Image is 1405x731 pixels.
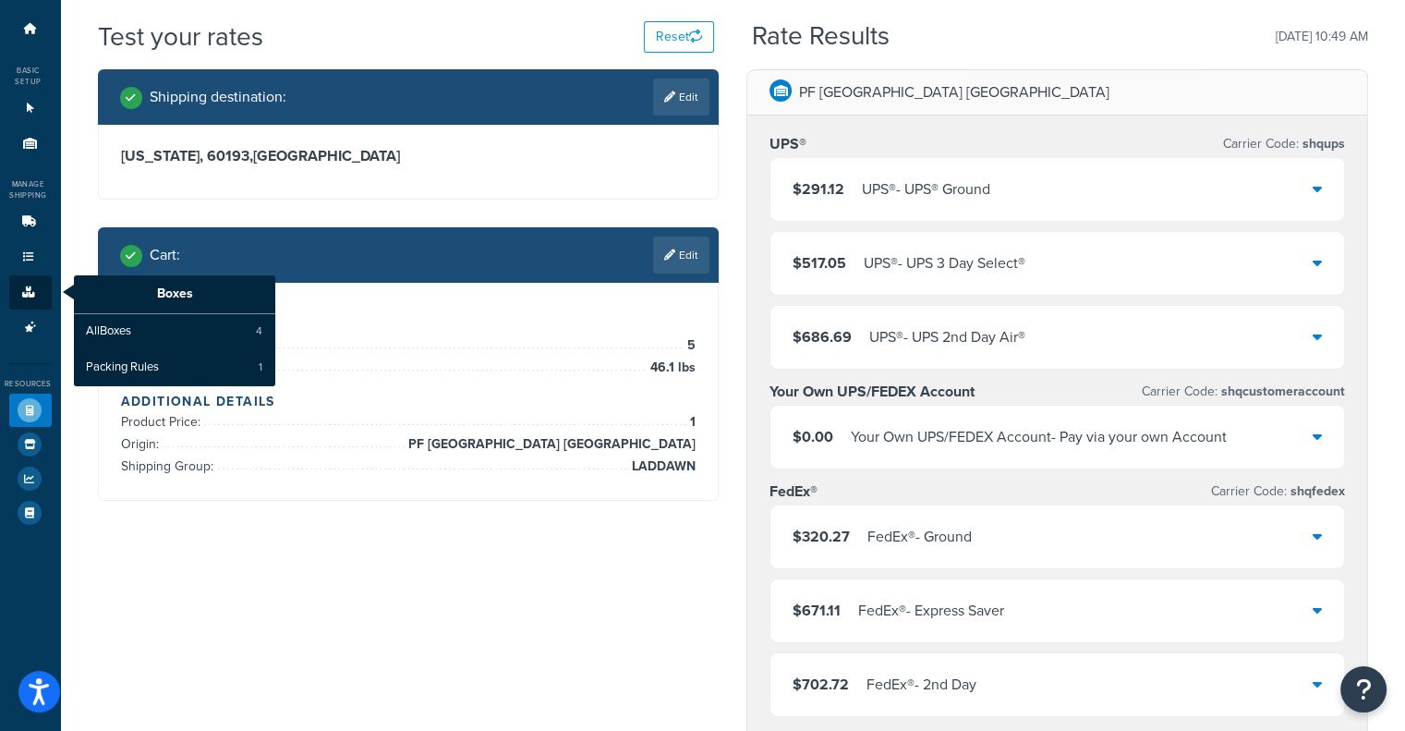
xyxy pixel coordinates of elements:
[866,672,976,698] div: FedEx® - 2nd Day
[628,456,696,478] span: LADDAWN
[799,79,1109,105] p: PF [GEOGRAPHIC_DATA] [GEOGRAPHIC_DATA]
[1223,131,1345,157] p: Carrier Code:
[9,311,52,345] li: Advanced Features
[9,127,52,161] li: Origins
[793,178,844,200] span: $291.12
[769,135,806,153] h3: UPS®
[150,89,286,105] h2: Shipping destination :
[769,482,818,501] h3: FedEx®
[644,21,714,53] button: Reset
[1142,379,1345,405] p: Carrier Code:
[121,457,218,476] span: Shipping Group:
[74,275,275,314] p: Boxes
[256,323,262,339] span: 4
[793,526,850,547] span: $320.27
[1287,481,1345,501] span: shqfedex
[74,314,275,349] a: AllBoxes4
[121,305,696,323] h3: Product 1
[1211,479,1345,505] p: Carrier Code:
[867,524,972,550] div: FedEx® - Ground
[862,177,990,202] div: UPS® - UPS® Ground
[869,324,1025,350] div: UPS® - UPS 2nd Day Air®
[1276,24,1368,50] p: [DATE] 10:49 AM
[121,392,696,411] h4: Additional Details
[793,600,841,621] span: $671.11
[647,357,696,379] span: 46.1 lbs
[9,462,52,495] li: Analytics
[686,411,696,433] span: 1
[86,359,159,376] span: Packing Rules
[1217,382,1345,401] span: shqcustomeraccount
[86,323,131,340] span: All Boxes
[405,433,696,456] span: PF [GEOGRAPHIC_DATA] [GEOGRAPHIC_DATA]
[793,426,833,447] span: $0.00
[684,335,696,357] span: 5
[653,79,709,116] a: Edit
[74,350,275,385] li: Packing Rules
[9,496,52,530] li: Help Docs
[653,237,709,274] a: Edit
[98,18,263,55] h1: Test your rates
[9,205,52,239] li: Carriers
[851,424,1227,450] div: Your Own UPS/FEDEX Account - Pay via your own Account
[150,247,180,263] h2: Cart :
[259,359,262,375] span: 1
[9,428,52,461] li: Marketplace
[793,326,852,347] span: $686.69
[121,434,164,454] span: Origin:
[9,394,52,427] li: Test Your Rates
[1299,134,1345,153] span: shqups
[74,350,275,385] a: Packing Rules1
[793,674,849,695] span: $702.72
[1340,666,1387,713] button: Open Resource Center
[121,147,696,165] h3: [US_STATE], 60193 , [GEOGRAPHIC_DATA]
[793,252,846,274] span: $517.05
[121,412,205,432] span: Product Price:
[9,240,52,274] li: Shipping Rules
[858,598,1004,624] div: FedEx® - Express Saver
[752,22,890,51] h2: Rate Results
[9,275,52,310] li: Boxes
[769,383,975,401] h3: Your Own UPS/FEDEX Account
[9,91,52,126] li: Websites
[9,12,52,46] li: Dashboard
[864,250,1025,276] div: UPS® - UPS 3 Day Select®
